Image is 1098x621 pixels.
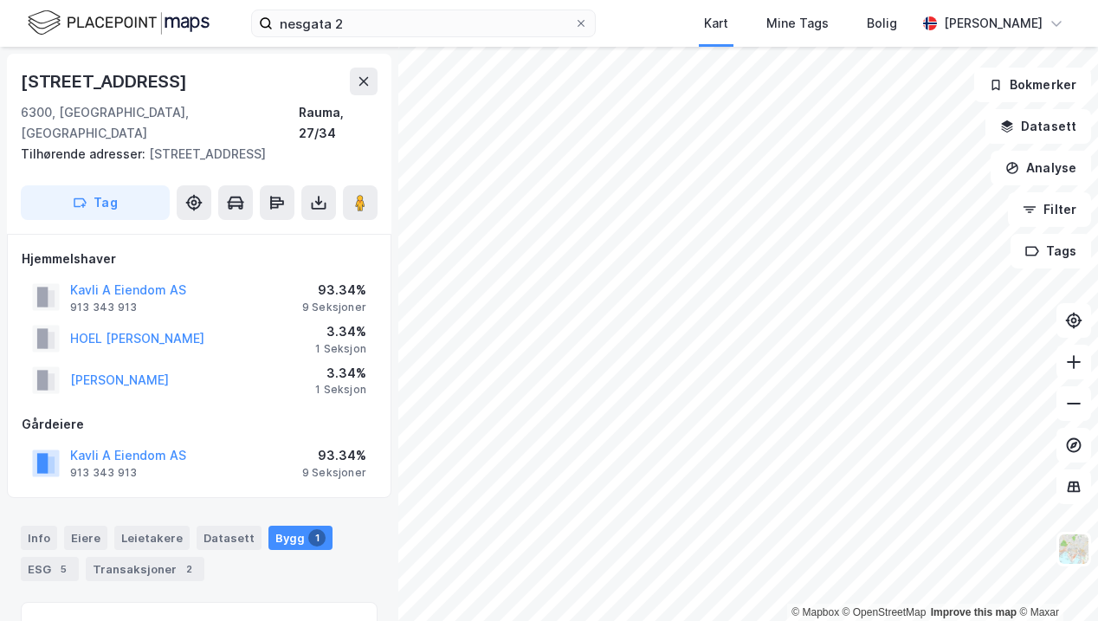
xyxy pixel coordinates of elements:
div: 6300, [GEOGRAPHIC_DATA], [GEOGRAPHIC_DATA] [21,102,299,144]
div: 9 Seksjoner [302,301,366,314]
div: 3.34% [315,363,366,384]
button: Tag [21,185,170,220]
span: Tilhørende adresser: [21,146,149,161]
button: Datasett [985,109,1091,144]
button: Filter [1008,192,1091,227]
div: Eiere [64,526,107,550]
div: 1 [308,529,326,547]
img: logo.f888ab2527a4732fd821a326f86c7f29.svg [28,8,210,38]
div: Info [21,526,57,550]
div: Mine Tags [766,13,829,34]
div: Transaksjoner [86,557,204,581]
a: Improve this map [931,606,1017,618]
div: [PERSON_NAME] [944,13,1043,34]
div: 913 343 913 [70,301,137,314]
div: Bygg [268,526,333,550]
iframe: Chat Widget [1011,538,1098,621]
div: Datasett [197,526,262,550]
div: Gårdeiere [22,414,377,435]
div: Hjemmelshaver [22,249,377,269]
div: [STREET_ADDRESS] [21,68,191,95]
div: 93.34% [302,445,366,466]
div: 3.34% [315,321,366,342]
div: Kontrollprogram for chat [1011,538,1098,621]
button: Bokmerker [974,68,1091,102]
input: Søk på adresse, matrikkel, gårdeiere, leietakere eller personer [273,10,574,36]
div: 9 Seksjoner [302,466,366,480]
button: Tags [1011,234,1091,268]
div: 1 Seksjon [315,342,366,356]
a: Mapbox [791,606,839,618]
div: Bolig [867,13,897,34]
div: [STREET_ADDRESS] [21,144,364,165]
img: Z [1057,533,1090,566]
div: ESG [21,557,79,581]
div: Rauma, 27/34 [299,102,378,144]
button: Analyse [991,151,1091,185]
div: 2 [180,560,197,578]
div: 93.34% [302,280,366,301]
div: 913 343 913 [70,466,137,480]
div: 1 Seksjon [315,383,366,397]
a: OpenStreetMap [843,606,927,618]
div: Leietakere [114,526,190,550]
div: 5 [55,560,72,578]
div: Kart [704,13,728,34]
